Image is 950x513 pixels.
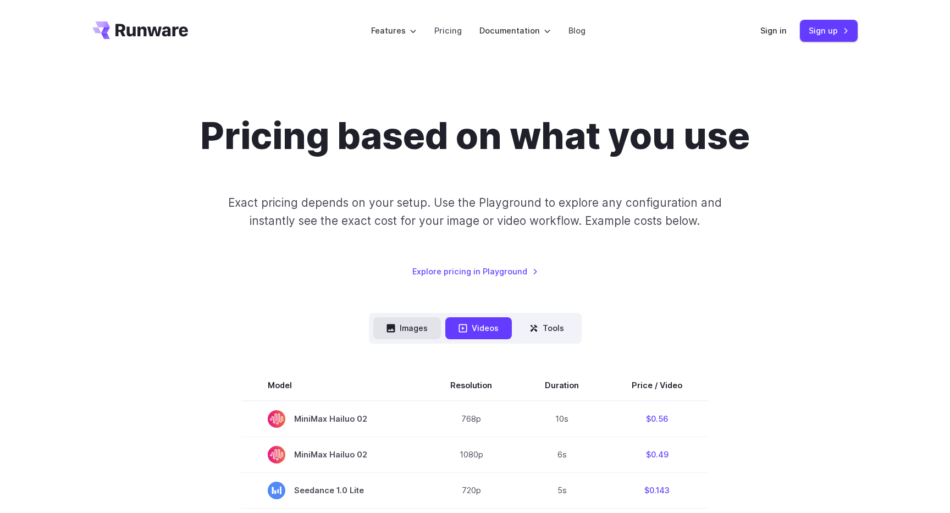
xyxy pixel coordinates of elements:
p: Exact pricing depends on your setup. Use the Playground to explore any configuration and instantl... [207,194,743,230]
td: $0.56 [605,401,709,437]
td: 720p [424,472,518,508]
label: Features [371,24,417,37]
a: Sign up [800,20,858,41]
a: Explore pricing in Playground [412,265,538,278]
td: 10s [518,401,605,437]
span: MiniMax Hailuo 02 [268,410,397,428]
td: 5s [518,472,605,508]
button: Videos [445,317,512,339]
a: Go to / [92,21,188,39]
td: $0.143 [605,472,709,508]
td: 6s [518,437,605,472]
td: 1080p [424,437,518,472]
td: $0.49 [605,437,709,472]
a: Pricing [434,24,462,37]
button: Tools [516,317,577,339]
label: Documentation [479,24,551,37]
th: Resolution [424,370,518,401]
th: Price / Video [605,370,709,401]
span: Seedance 1.0 Lite [268,482,397,499]
a: Sign in [760,24,787,37]
td: 768p [424,401,518,437]
button: Images [373,317,441,339]
h1: Pricing based on what you use [200,114,750,158]
th: Model [241,370,424,401]
span: MiniMax Hailuo 02 [268,446,397,464]
a: Blog [568,24,586,37]
th: Duration [518,370,605,401]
